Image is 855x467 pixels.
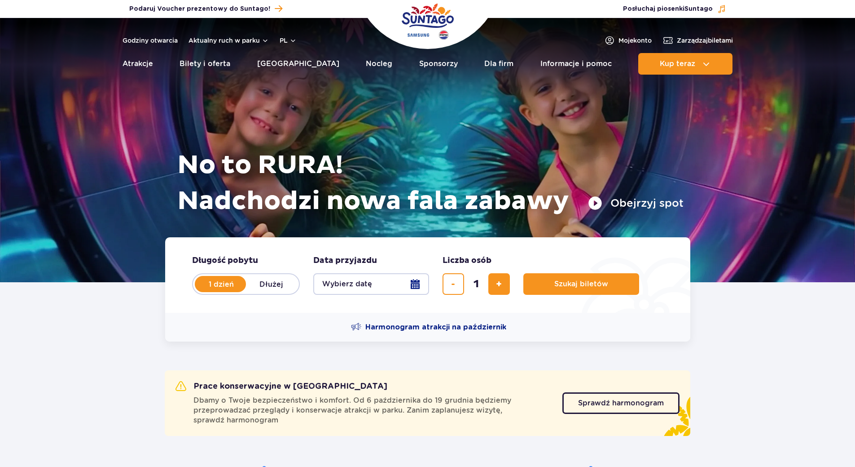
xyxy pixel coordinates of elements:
button: usuń bilet [443,273,464,295]
h1: No to RURA! Nadchodzi nowa fala zabawy [177,147,684,219]
span: Kup teraz [660,60,695,68]
span: Długość pobytu [192,255,258,266]
button: Obejrzyj spot [588,196,684,210]
span: Moje konto [618,36,652,45]
a: Informacje i pomoc [540,53,612,75]
label: 1 dzień [196,275,247,294]
span: Podaruj Voucher prezentowy do Suntago! [129,4,270,13]
form: Planowanie wizyty w Park of Poland [165,237,690,313]
h2: Prace konserwacyjne w [GEOGRAPHIC_DATA] [175,381,387,392]
a: Bilety i oferta [180,53,230,75]
span: Sprawdź harmonogram [578,400,664,407]
a: Sponsorzy [419,53,458,75]
button: Szukaj biletów [523,273,639,295]
a: Atrakcje [123,53,153,75]
a: Harmonogram atrakcji na październik [351,322,506,333]
span: Data przyjazdu [313,255,377,266]
a: Sprawdź harmonogram [562,392,680,414]
button: Kup teraz [638,53,732,75]
button: pl [280,36,297,45]
span: Szukaj biletów [554,280,608,288]
a: Godziny otwarcia [123,36,178,45]
span: Harmonogram atrakcji na październik [365,322,506,332]
span: Dbamy o Twoje bezpieczeństwo i komfort. Od 6 października do 19 grudnia będziemy przeprowadzać pr... [193,396,552,425]
a: Dla firm [484,53,513,75]
span: Liczba osób [443,255,491,266]
a: [GEOGRAPHIC_DATA] [257,53,339,75]
span: Zarządzaj biletami [677,36,733,45]
input: liczba biletów [465,273,487,295]
button: Posłuchaj piosenkiSuntago [623,4,726,13]
span: Posłuchaj piosenki [623,4,713,13]
a: Nocleg [366,53,392,75]
button: Wybierz datę [313,273,429,295]
a: Mojekonto [604,35,652,46]
button: dodaj bilet [488,273,510,295]
span: Suntago [684,6,713,12]
label: Dłużej [246,275,297,294]
a: Podaruj Voucher prezentowy do Suntago! [129,3,282,15]
a: Zarządzajbiletami [662,35,733,46]
button: Aktualny ruch w parku [189,37,269,44]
